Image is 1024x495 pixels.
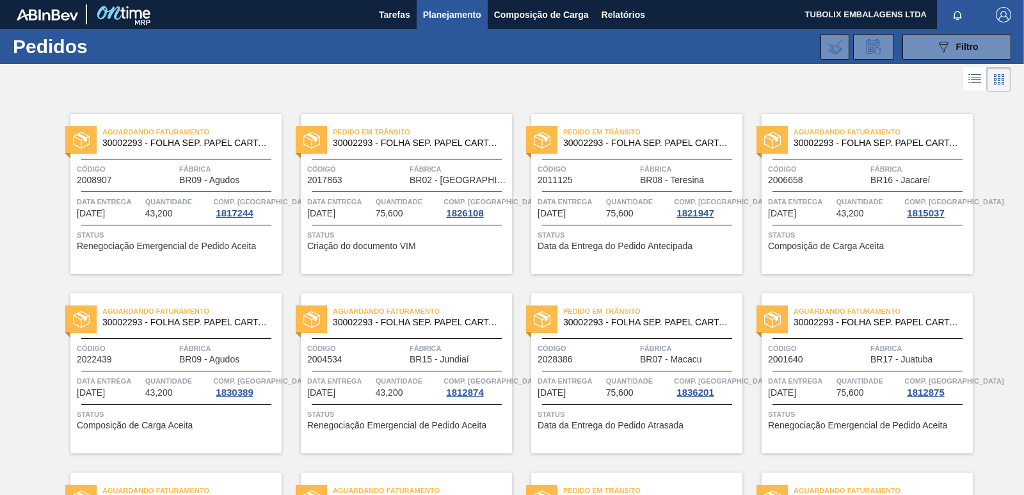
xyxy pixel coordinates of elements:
[307,421,486,430] span: Renegociação Emergencial de Pedido Aceita
[538,209,566,218] span: 02/10/2025
[768,195,833,208] span: Data entrega
[282,293,512,453] a: statusAguardando Faturamento30002293 - FOLHA SEP. PAPEL CARTAO 1200x1000M 350gCódigo2004534Fábric...
[538,163,637,175] span: Código
[563,305,742,318] span: Pedido em Trânsito
[307,175,342,185] span: 2017863
[606,375,671,387] span: Quantidade
[674,375,773,387] span: Comp. Carga
[376,209,403,218] span: 75,600
[538,408,739,421] span: Status
[376,388,403,398] span: 43,200
[606,388,634,398] span: 75,600
[996,7,1011,22] img: Logout
[768,209,796,218] span: 03/10/2025
[768,355,803,364] span: 2001640
[870,355,932,364] span: BR17 - Juatuba
[768,375,833,387] span: Data entrega
[77,355,112,364] span: 2022439
[307,355,342,364] span: 2004534
[444,208,486,218] div: 1826108
[213,208,255,218] div: 1817244
[307,163,406,175] span: Código
[307,388,335,398] span: 03/10/2025
[379,7,410,22] span: Tarefas
[213,375,278,398] a: Comp. [GEOGRAPHIC_DATA]1830389
[423,7,481,22] span: Planejamento
[987,67,1011,92] div: Visão em Cards
[870,175,930,185] span: BR16 - Jacareí
[376,375,441,387] span: Quantidade
[538,229,739,241] span: Status
[512,114,742,274] a: statusPedido em Trânsito30002293 - FOLHA SEP. PAPEL CARTAO 1200x1000M 350gCódigo2011125FábricaBR0...
[937,6,978,24] button: Notificações
[606,195,671,208] span: Quantidade
[768,175,803,185] span: 2006658
[836,388,864,398] span: 75,600
[102,305,282,318] span: Aguardando Faturamento
[444,195,543,208] span: Comp. Carga
[179,342,278,355] span: Fábrica
[307,195,372,208] span: Data entrega
[870,163,970,175] span: Fábrica
[538,388,566,398] span: 04/10/2025
[674,195,739,218] a: Comp. [GEOGRAPHIC_DATA]1821947
[794,126,973,138] span: Aguardando Faturamento
[410,163,509,175] span: Fábrica
[956,42,979,52] span: Filtro
[870,342,970,355] span: Fábrica
[51,293,282,453] a: statusAguardando Faturamento30002293 - FOLHA SEP. PAPEL CARTAO 1200x1000M 350gCódigo2022439Fábric...
[902,34,1011,60] button: Filtro
[768,408,970,421] span: Status
[538,175,573,185] span: 2011125
[836,195,902,208] span: Quantidade
[77,375,142,387] span: Data entrega
[213,375,312,387] span: Comp. Carga
[444,387,486,398] div: 1812874
[77,175,112,185] span: 2008907
[444,195,509,218] a: Comp. [GEOGRAPHIC_DATA]1826108
[836,209,864,218] span: 43,200
[768,163,867,175] span: Código
[538,241,692,251] span: Data da Entrega do Pedido Antecipada
[963,67,987,92] div: Visão em Lista
[820,34,849,60] div: Importar Negociações dos Pedidos
[410,342,509,355] span: Fábrica
[563,126,742,138] span: Pedido em Trânsito
[303,311,320,328] img: status
[904,375,1004,387] span: Comp. Carga
[538,355,573,364] span: 2028386
[794,305,973,318] span: Aguardando Faturamento
[77,408,278,421] span: Status
[410,355,469,364] span: BR15 - Jundiaí
[213,195,312,208] span: Comp. Carga
[674,387,716,398] div: 1836201
[333,305,512,318] span: Aguardando Faturamento
[213,195,278,218] a: Comp. [GEOGRAPHIC_DATA]1817244
[904,387,947,398] div: 1812875
[333,318,502,327] span: 30002293 - FOLHA SEP. PAPEL CARTAO 1200x1000M 350g
[538,375,603,387] span: Data entrega
[179,163,278,175] span: Fábrica
[145,375,211,387] span: Quantidade
[303,132,320,149] img: status
[77,229,278,241] span: Status
[13,39,198,54] h1: Pedidos
[77,388,105,398] span: 03/10/2025
[836,375,902,387] span: Quantidade
[307,229,509,241] span: Status
[51,114,282,274] a: statusAguardando Faturamento30002293 - FOLHA SEP. PAPEL CARTAO 1200x1000M 350gCódigo2008907Fábric...
[904,375,970,398] a: Comp. [GEOGRAPHIC_DATA]1812875
[768,229,970,241] span: Status
[742,293,973,453] a: statusAguardando Faturamento30002293 - FOLHA SEP. PAPEL CARTAO 1200x1000M 350gCódigo2001640Fábric...
[102,138,271,148] span: 30002293 - FOLHA SEP. PAPEL CARTAO 1200x1000M 350g
[145,388,173,398] span: 43,200
[333,126,512,138] span: Pedido em Trânsito
[213,387,255,398] div: 1830389
[444,375,509,398] a: Comp. [GEOGRAPHIC_DATA]1812874
[534,311,550,328] img: status
[794,138,963,148] span: 30002293 - FOLHA SEP. PAPEL CARTAO 1200x1000M 350g
[307,241,416,251] span: Criação do documento VIM
[307,408,509,421] span: Status
[77,209,105,218] span: 10/09/2025
[768,421,947,430] span: Renegociação Emergencial de Pedido Aceita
